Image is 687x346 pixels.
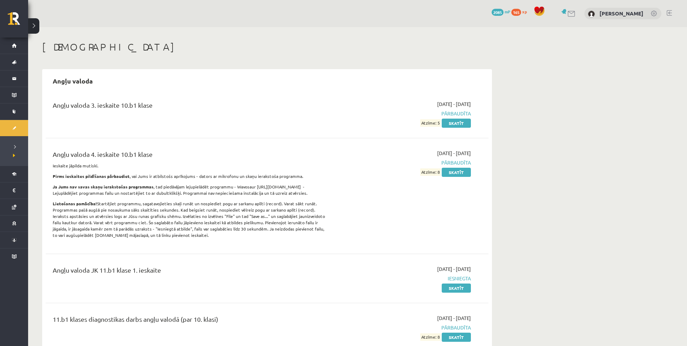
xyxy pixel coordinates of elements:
h1: [DEMOGRAPHIC_DATA] [42,41,492,53]
h2: Angļu valoda [46,73,100,89]
a: Skatīt [442,284,471,293]
a: Skatīt [442,333,471,342]
span: mP [505,9,510,14]
a: Rīgas 1. Tālmācības vidusskola [8,12,28,30]
span: [DATE] - [DATE] [437,314,471,322]
span: [DATE] - [DATE] [437,149,471,157]
p: , vai Jums ir atbilstošs aprīkojums - dators ar mikrofonu un skaņu ierakstoša programma. [53,173,328,179]
p: Startējiet programmu, sagatavojieties skaļi runāt un nospiediet pogu ar sarkanu aplīti (record). ... [53,200,328,238]
p: Ieskaite jāpilda mutiski. [53,162,328,169]
strong: Ja Jums nav savas skaņu ierakstošas programmas [53,184,154,189]
span: [DATE] - [DATE] [437,265,471,273]
span: 2085 [492,9,504,16]
span: Pārbaudīta [338,324,471,331]
a: Skatīt [442,119,471,128]
strong: Lietošanas pamācība! [53,201,97,206]
span: xp [522,9,527,14]
div: 11.b1 klases diagnostikas darbs angļu valodā (par 10. klasi) [53,314,328,327]
span: [DATE] - [DATE] [437,100,471,108]
div: Angļu valoda 4. ieskaite 10.b1 klase [53,149,328,162]
a: 165 xp [511,9,530,14]
span: Atzīme: 5 [420,119,441,127]
div: Angļu valoda JK 11.b1 klase 1. ieskaite [53,265,328,278]
span: 165 [511,9,521,16]
span: Iesniegta [338,275,471,282]
span: Pārbaudīta [338,159,471,166]
span: Atzīme: 8 [420,168,441,176]
div: Angļu valoda 3. ieskaite 10.b1 klase [53,100,328,113]
a: [PERSON_NAME] [599,10,643,17]
a: Skatīt [442,168,471,177]
strong: Pirms ieskaites pildīšanas pārbaudiet [53,173,130,179]
span: Pārbaudīta [338,110,471,117]
p: , tad piedāvājam lejupielādēt programmu - Wavosaur [URL][DOMAIN_NAME] - Lejuplādējiet programmas ... [53,184,328,196]
span: Atzīme: 8 [420,333,441,341]
a: 2085 mP [492,9,510,14]
img: Anne Marī Hartika [588,11,595,18]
